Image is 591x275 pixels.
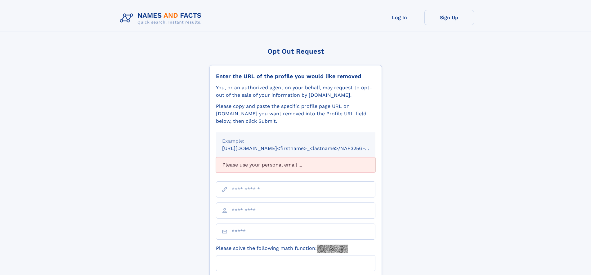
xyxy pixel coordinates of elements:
div: You, or an authorized agent on your behalf, may request to opt-out of the sale of your informatio... [216,84,375,99]
div: Opt Out Request [209,47,382,55]
div: Example: [222,137,369,145]
label: Please solve the following math function: [216,245,348,253]
small: [URL][DOMAIN_NAME]<firstname>_<lastname>/NAF325G-xxxxxxxx [222,145,387,151]
div: Enter the URL of the profile you would like removed [216,73,375,80]
a: Sign Up [424,10,474,25]
div: Please use your personal email ... [216,157,375,173]
a: Log In [375,10,424,25]
div: Please copy and paste the specific profile page URL on [DOMAIN_NAME] you want removed into the Pr... [216,103,375,125]
img: Logo Names and Facts [117,10,207,27]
